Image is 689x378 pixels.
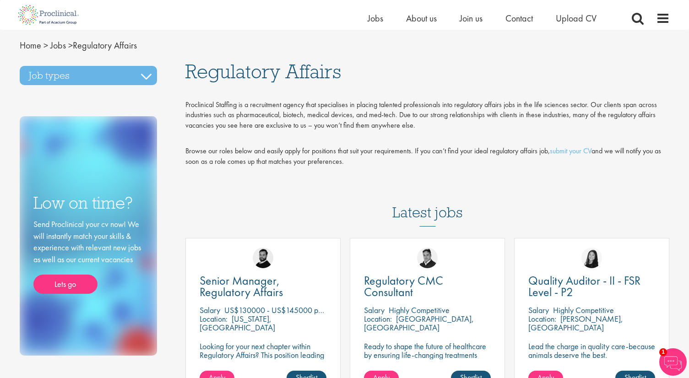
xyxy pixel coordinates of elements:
[20,66,157,85] h3: Job types
[553,305,614,315] p: Highly Competitive
[505,12,533,24] a: Contact
[185,100,670,131] div: Proclinical Staffing is a recruitment agency that specialises in placing talented professionals i...
[253,248,273,268] img: Nick Walker
[200,342,326,377] p: Looking for your next chapter within Regulatory Affairs? This position leading projects and worki...
[528,313,623,333] p: [PERSON_NAME], [GEOGRAPHIC_DATA]
[528,313,556,324] span: Location:
[528,342,655,359] p: Lead the charge in quality care-because animals deserve the best.
[43,39,48,51] span: >
[364,273,443,300] span: Regulatory CMC Consultant
[68,39,73,51] span: >
[364,305,385,315] span: Salary
[389,305,450,315] p: Highly Competitive
[368,12,383,24] a: Jobs
[200,313,275,333] p: [US_STATE], [GEOGRAPHIC_DATA]
[659,348,687,376] img: Chatbot
[200,313,228,324] span: Location:
[581,248,602,268] img: Numhom Sudsok
[200,273,283,300] span: Senior Manager, Regulatory Affairs
[224,305,347,315] p: US$130000 - US$145000 per annum
[556,12,597,24] a: Upload CV
[200,275,326,298] a: Senior Manager, Regulatory Affairs
[185,146,670,167] div: Browse our roles below and easily apply for positions that suit your requirements. If you can’t f...
[659,348,667,356] span: 1
[33,194,143,212] h3: Low on time?
[33,275,98,294] a: Lets go
[406,12,437,24] a: About us
[528,273,640,300] span: Quality Auditor - II - FSR Level - P2
[392,182,463,227] h3: Latest jobs
[460,12,483,24] a: Join us
[528,305,549,315] span: Salary
[33,218,143,294] div: Send Proclinical your cv now! We will instantly match your skills & experience with relevant new ...
[364,275,491,298] a: Regulatory CMC Consultant
[50,39,66,51] a: breadcrumb link to Jobs
[20,39,41,51] a: breadcrumb link to Home
[417,248,438,268] img: Peter Duvall
[364,313,392,324] span: Location:
[528,275,655,298] a: Quality Auditor - II - FSR Level - P2
[185,59,341,84] span: Regulatory Affairs
[550,146,591,156] a: submit your CV
[200,305,220,315] span: Salary
[364,313,474,333] p: [GEOGRAPHIC_DATA], [GEOGRAPHIC_DATA]
[20,39,137,51] span: Regulatory Affairs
